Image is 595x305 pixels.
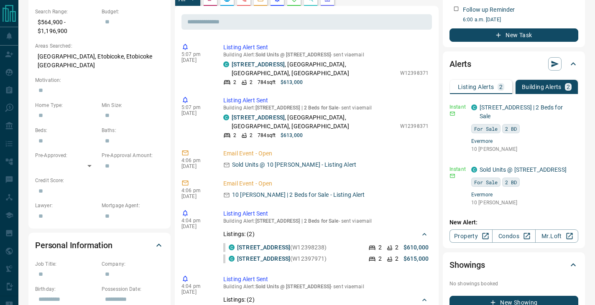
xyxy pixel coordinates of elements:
p: [DATE] [181,163,211,169]
h2: Showings [449,258,485,272]
p: 6:00 a.m. [DATE] [463,16,578,23]
p: Pre-Approval Amount: [102,152,164,159]
p: Mortgage Agent: [102,202,164,209]
p: Job Title: [35,260,97,268]
p: 10 [PERSON_NAME] [471,199,578,206]
p: Listing Alerts [458,84,494,90]
p: Building Alert : - sent via email [223,218,429,224]
svg: Email [449,173,455,179]
p: $615,000 [403,254,429,263]
p: [DATE] [181,224,211,229]
p: W12398371 [400,69,429,77]
p: $564,900 - $1,196,900 [35,15,97,38]
span: For Sale [474,178,498,186]
a: [STREET_ADDRESS] [232,114,285,121]
a: [STREET_ADDRESS] | 2 Beds for Sale [480,104,563,119]
p: 2 [233,132,236,139]
p: Possession Date: [102,285,164,293]
p: 784 sqft [258,79,276,86]
p: 2 [378,243,382,252]
p: Building Alerts [522,84,562,90]
p: Sold Units @ 10 [PERSON_NAME] - Listing Alert [232,160,356,169]
p: Pre-Approved: [35,152,97,159]
p: Company: [102,260,164,268]
p: 4:04 pm [181,283,211,289]
p: Building Alert : - sent via email [223,105,429,111]
p: Birthday: [35,285,97,293]
p: Building Alert : - sent via email [223,284,429,290]
div: Listings: (2) [223,226,429,242]
p: Listing Alert Sent [223,209,429,218]
p: Budget: [102,8,164,15]
p: Min Size: [102,102,164,109]
div: condos.ca [471,104,477,110]
p: 10 [PERSON_NAME] [471,145,578,153]
p: 2 [250,79,253,86]
button: New Task [449,28,578,42]
p: Search Range: [35,8,97,15]
p: 4:06 pm [181,158,211,163]
h2: Alerts [449,57,471,71]
p: 5:07 pm [181,104,211,110]
svg: Email [449,111,455,117]
p: Motivation: [35,76,164,84]
p: Baths: [102,127,164,134]
p: Listing Alert Sent [223,96,429,105]
p: [DATE] [181,289,211,295]
p: , [GEOGRAPHIC_DATA], [GEOGRAPHIC_DATA], [GEOGRAPHIC_DATA] [232,113,396,131]
p: [DATE] [181,110,211,116]
a: Evermore [471,192,578,198]
h2: Personal Information [35,239,112,252]
span: Sold Units @ [STREET_ADDRESS] [255,52,331,58]
p: (W12398238) [237,243,327,252]
p: , [GEOGRAPHIC_DATA], [GEOGRAPHIC_DATA], [GEOGRAPHIC_DATA] [232,60,396,78]
p: 784 sqft [258,132,276,139]
p: Areas Searched: [35,42,164,50]
p: Listing Alert Sent [223,43,429,52]
div: condos.ca [229,256,235,262]
p: 2 [567,84,570,90]
p: $610,000 [403,243,429,252]
p: Lawyer: [35,202,97,209]
p: (W12397971) [237,254,327,263]
span: [STREET_ADDRESS] | 2 Beds for Sale [255,218,339,224]
p: 2 [233,79,236,86]
a: Mr.Loft [535,229,578,243]
p: Credit Score: [35,177,164,184]
p: Listings: ( 2 ) [223,230,255,239]
span: 2 BD [505,178,517,186]
div: Personal Information [35,235,164,255]
p: Building Alert : - sent via email [223,52,429,58]
p: Listings: ( 2 ) [223,295,255,304]
p: 4:06 pm [181,188,211,193]
p: 4:04 pm [181,218,211,224]
p: [DATE] [181,193,211,199]
div: condos.ca [223,114,229,120]
p: $613,000 [281,132,303,139]
a: [STREET_ADDRESS] [237,255,290,262]
p: 2 [499,84,503,90]
a: [STREET_ADDRESS] [237,244,290,251]
div: Showings [449,255,578,275]
p: 2 [395,254,398,263]
p: New Alert: [449,218,578,227]
div: Alerts [449,54,578,74]
p: 5:07 pm [181,51,211,57]
a: Evermore [471,138,578,144]
p: Beds: [35,127,97,134]
p: Instant [449,165,466,173]
p: Listing Alert Sent [223,275,429,284]
p: Email Event - Open [223,149,429,158]
span: Sold Units @ [STREET_ADDRESS] [255,284,331,290]
p: Instant [449,103,466,111]
p: 10 [PERSON_NAME] | 2 Beds for Sale - Listing Alert [232,191,365,199]
div: condos.ca [229,244,235,250]
span: [STREET_ADDRESS] | 2 Beds for Sale [255,105,339,111]
p: 2 [395,243,398,252]
p: Email Event - Open [223,179,429,188]
span: 2 BD [505,125,517,133]
p: [DATE] [181,57,211,63]
p: Follow up Reminder [463,5,515,14]
span: For Sale [474,125,498,133]
p: W12398371 [400,122,429,130]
